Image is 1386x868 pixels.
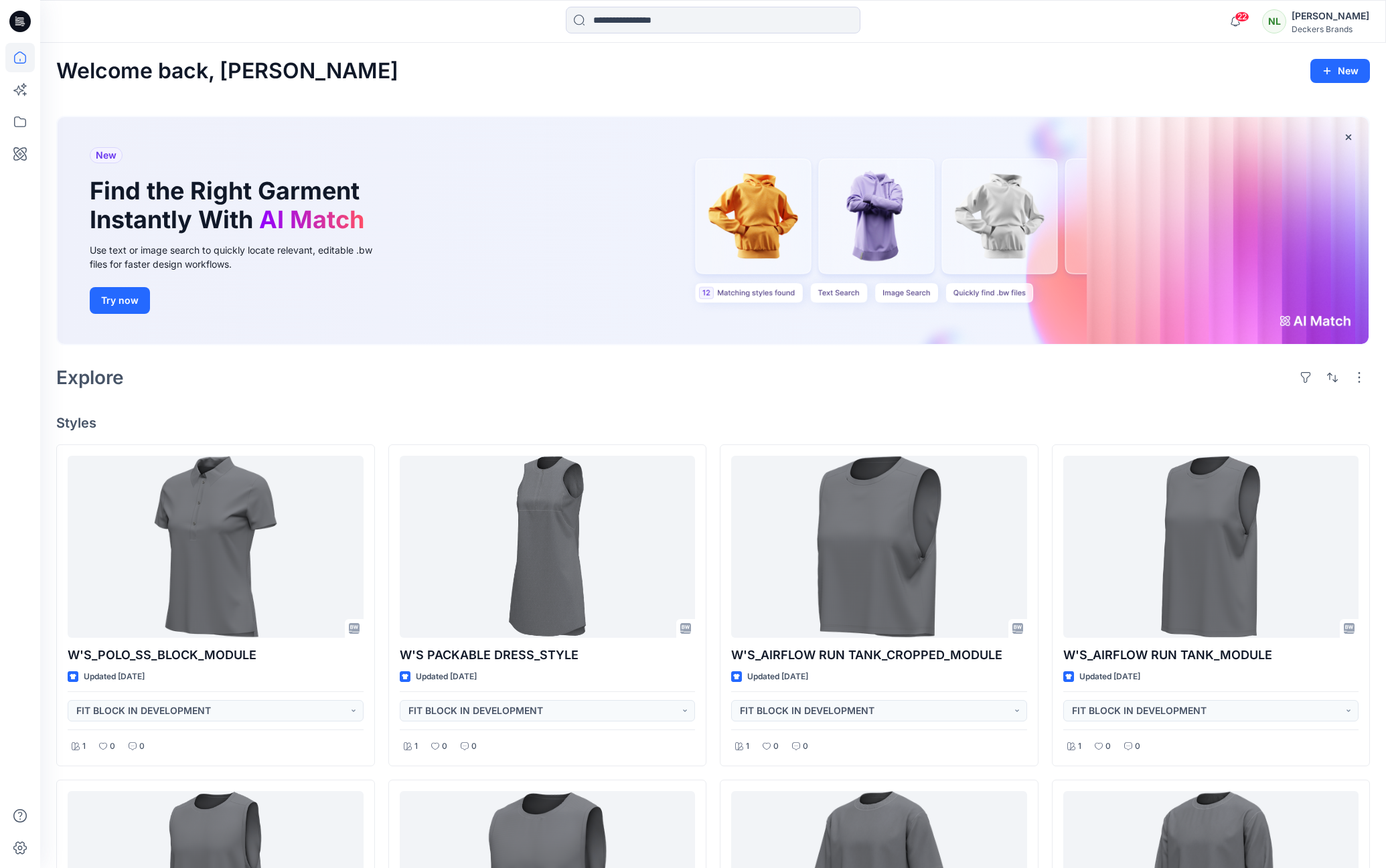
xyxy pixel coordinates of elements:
span: 22 [1235,11,1249,22]
h4: Styles [56,415,1370,431]
span: New [96,147,117,163]
p: 1 [82,740,86,754]
a: W'S_AIRFLOW RUN TANK_CROPPED_MODULE [731,456,1027,637]
a: W'S PACKABLE DRESS_STYLE [400,456,696,637]
p: Updated [DATE] [84,670,145,684]
div: [PERSON_NAME] [1292,8,1369,24]
p: W'S_AIRFLOW RUN TANK_MODULE [1063,646,1359,665]
p: W'S PACKABLE DRESS_STYLE [400,646,696,665]
h1: Find the Right Garment Instantly With [90,177,371,234]
p: 0 [773,740,779,754]
p: Updated [DATE] [416,670,477,684]
p: W'S_AIRFLOW RUN TANK_CROPPED_MODULE [731,646,1027,665]
button: New [1310,59,1370,83]
p: Updated [DATE] [747,670,808,684]
p: Updated [DATE] [1079,670,1140,684]
p: 0 [110,740,115,754]
a: W'S_POLO_SS_BLOCK_MODULE [68,456,364,637]
p: 0 [1135,740,1140,754]
button: Try now [90,287,150,314]
a: W'S_AIRFLOW RUN TANK_MODULE [1063,456,1359,637]
h2: Welcome back, [PERSON_NAME] [56,59,398,84]
p: 0 [471,740,477,754]
p: 0 [442,740,447,754]
div: Deckers Brands [1292,24,1369,34]
span: AI Match [259,205,364,234]
p: W'S_POLO_SS_BLOCK_MODULE [68,646,364,665]
div: NL [1262,9,1286,33]
p: 1 [414,740,418,754]
p: 1 [1078,740,1081,754]
p: 1 [746,740,749,754]
p: 0 [1105,740,1111,754]
div: Use text or image search to quickly locate relevant, editable .bw files for faster design workflows. [90,243,391,271]
p: 0 [803,740,808,754]
p: 0 [139,740,145,754]
h2: Explore [56,367,124,388]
